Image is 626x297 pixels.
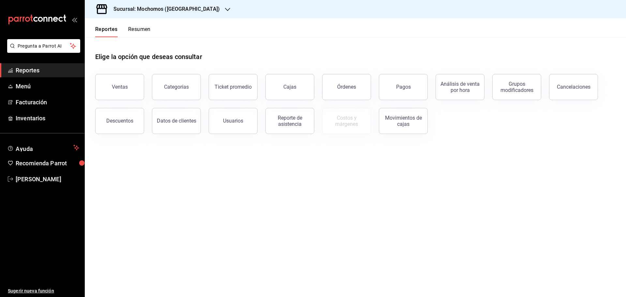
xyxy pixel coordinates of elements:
div: Cajas [283,83,297,91]
a: Cajas [265,74,314,100]
div: Costos y márgenes [326,115,367,127]
button: Resumen [128,26,151,37]
button: Ticket promedio [209,74,258,100]
button: Pregunta a Parrot AI [7,39,80,53]
h3: Sucursal: Mochomos ([GEOGRAPHIC_DATA]) [108,5,220,13]
a: Pregunta a Parrot AI [5,47,80,54]
button: Grupos modificadores [492,74,541,100]
span: Sugerir nueva función [8,288,79,294]
button: Pagos [379,74,428,100]
div: Órdenes [337,84,356,90]
span: Inventarios [16,114,79,123]
div: Pagos [396,84,411,90]
button: Contrata inventarios para ver este reporte [322,108,371,134]
button: Usuarios [209,108,258,134]
div: navigation tabs [95,26,151,37]
h1: Elige la opción que deseas consultar [95,52,202,62]
span: Ayuda [16,144,71,152]
div: Análisis de venta por hora [440,81,480,93]
span: [PERSON_NAME] [16,175,79,184]
span: Menú [16,82,79,91]
button: Análisis de venta por hora [436,74,484,100]
button: Movimientos de cajas [379,108,428,134]
div: Movimientos de cajas [383,115,424,127]
div: Reporte de asistencia [270,115,310,127]
div: Datos de clientes [157,118,196,124]
div: Usuarios [223,118,243,124]
button: Descuentos [95,108,144,134]
button: Órdenes [322,74,371,100]
div: Categorías [164,84,189,90]
div: Ventas [112,84,128,90]
button: Datos de clientes [152,108,201,134]
div: Grupos modificadores [497,81,537,93]
button: Ventas [95,74,144,100]
span: Reportes [16,66,79,75]
button: Cancelaciones [549,74,598,100]
div: Cancelaciones [557,84,590,90]
button: Categorías [152,74,201,100]
button: Reportes [95,26,118,37]
button: Reporte de asistencia [265,108,314,134]
span: Facturación [16,98,79,107]
div: Descuentos [106,118,133,124]
button: open_drawer_menu [72,17,77,22]
div: Ticket promedio [215,84,252,90]
span: Recomienda Parrot [16,159,79,168]
span: Pregunta a Parrot AI [18,43,70,50]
